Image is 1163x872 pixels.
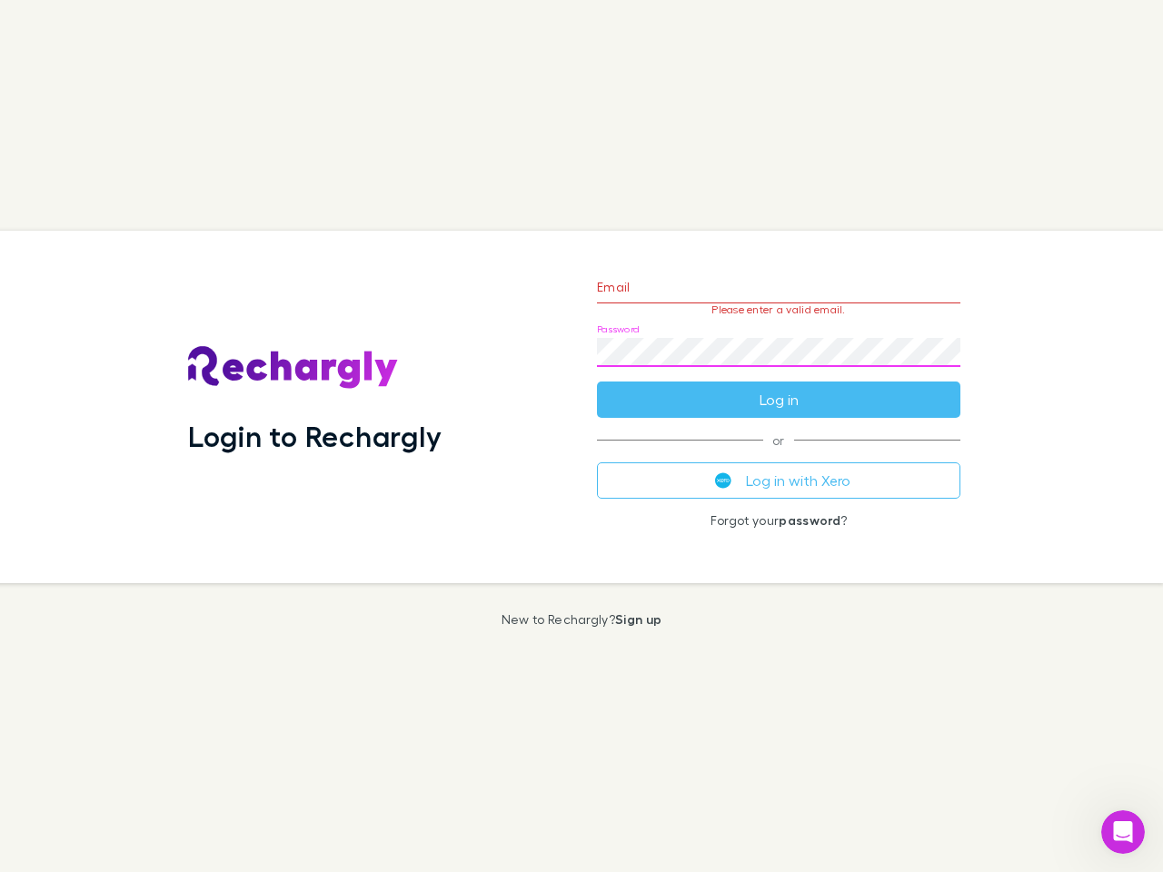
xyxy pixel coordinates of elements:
[188,419,442,453] h1: Login to Rechargly
[597,462,960,499] button: Log in with Xero
[597,440,960,441] span: or
[597,303,960,316] p: Please enter a valid email.
[1101,810,1145,854] iframe: Intercom live chat
[779,512,840,528] a: password
[597,381,960,418] button: Log in
[188,346,399,390] img: Rechargly's Logo
[597,322,640,336] label: Password
[715,472,731,489] img: Xero's logo
[615,611,661,627] a: Sign up
[597,513,960,528] p: Forgot your ?
[502,612,662,627] p: New to Rechargly?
